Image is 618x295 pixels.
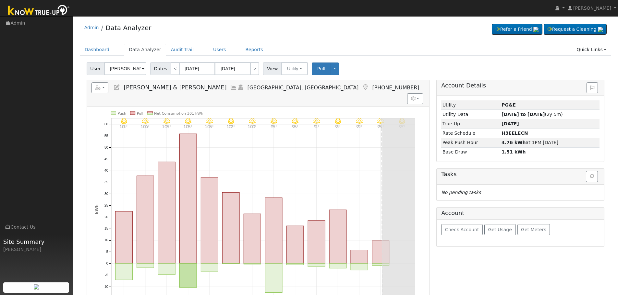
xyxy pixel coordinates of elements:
[441,119,500,129] td: True-Up
[587,82,598,93] button: Issue History
[106,262,108,265] text: 0
[228,118,234,125] i: 8/12 - Clear
[334,118,341,125] i: 8/17 - Clear
[158,162,175,263] rect: onclick=""
[502,112,563,117] span: (2y 5m)
[171,62,180,75] a: <
[3,237,69,246] span: Site Summary
[237,84,244,91] a: Login As (last 05/28/2025 4:46:53 PM)
[208,44,231,56] a: Users
[377,118,384,125] i: 8/19 - Clear
[104,238,108,242] text: 10
[94,204,99,214] text: kWh
[308,221,325,263] rect: onclick=""
[354,125,365,128] p: 92°
[441,210,464,216] h5: Account
[3,246,69,253] div: [PERSON_NAME]
[332,125,344,128] p: 91°
[250,62,259,75] a: >
[441,147,500,157] td: Base Draw
[124,84,226,91] span: [PERSON_NAME] & [PERSON_NAME]
[244,214,261,263] rect: onclick=""
[104,157,108,161] text: 45
[281,62,308,75] button: Utility
[441,171,600,178] h5: Tasks
[121,118,127,125] i: 8/07 - Clear
[206,118,213,125] i: 8/11 - Clear
[265,198,282,263] rect: onclick=""
[103,285,108,289] text: -10
[5,4,73,18] img: Know True-Up
[372,85,419,91] span: [PHONE_NUMBER]
[137,263,154,268] rect: onclick=""
[113,84,120,91] a: Edit User (13022)
[105,273,108,277] text: -5
[441,129,500,138] td: Rate Schedule
[312,62,331,75] button: Pull
[166,44,199,56] a: Audit Trail
[179,134,197,263] rect: onclick=""
[441,190,481,195] i: No pending tasks
[501,138,600,147] td: at 1PM [DATE]
[34,284,39,289] img: retrieve
[104,215,108,219] text: 20
[80,44,115,56] a: Dashboard
[351,263,368,270] rect: onclick=""
[154,111,203,116] text: Net Consumption 301 kWh
[441,138,500,147] td: Peak Push Hour
[106,250,108,254] text: 5
[484,224,516,235] button: Get Usage
[502,102,516,108] strong: ID: 16540806, authorized: 04/12/25
[241,44,268,56] a: Reports
[104,146,108,149] text: 50
[544,24,607,35] a: Request a Cleaning
[115,263,132,280] rect: onclick=""
[179,263,197,288] rect: onclick=""
[124,44,166,56] a: Data Analyzer
[204,125,215,128] p: 105°
[362,84,369,91] a: Map
[201,177,218,263] rect: onclick=""
[502,112,545,117] strong: [DATE] to [DATE]
[182,125,194,128] p: 105°
[265,263,282,292] rect: onclick=""
[268,125,279,128] p: 95°
[150,62,171,75] span: Dates
[142,118,149,125] i: 8/08 - Clear
[105,24,151,32] a: Data Analyzer
[533,27,539,32] img: retrieve
[263,62,282,75] span: View
[158,263,175,275] rect: onclick=""
[502,121,519,126] strong: [DATE]
[517,224,550,235] button: Get Meters
[161,125,172,128] p: 105°
[308,263,325,267] rect: onclick=""
[185,118,191,125] i: 8/10 - Clear
[445,227,479,232] span: Check Account
[104,227,108,230] text: 15
[441,100,500,110] td: Utility
[84,25,99,30] a: Admin
[225,125,236,128] p: 102°
[586,171,598,182] button: Refresh
[329,210,346,263] rect: onclick=""
[356,118,362,125] i: 8/18 - Clear
[115,211,132,264] rect: onclick=""
[104,204,108,207] text: 25
[87,62,104,75] span: User
[372,263,389,265] rect: onclick=""
[441,224,483,235] button: Check Account
[286,226,304,263] rect: onclick=""
[104,180,108,184] text: 35
[104,169,108,172] text: 40
[139,125,151,128] p: 104°
[502,130,528,136] strong: V
[247,125,258,128] p: 100°
[201,263,218,272] rect: onclick=""
[117,111,126,116] text: Push
[271,118,277,125] i: 8/14 - Clear
[502,140,526,145] strong: 4.76 kWh
[104,192,108,196] text: 30
[230,84,237,91] a: Multi-Series Graph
